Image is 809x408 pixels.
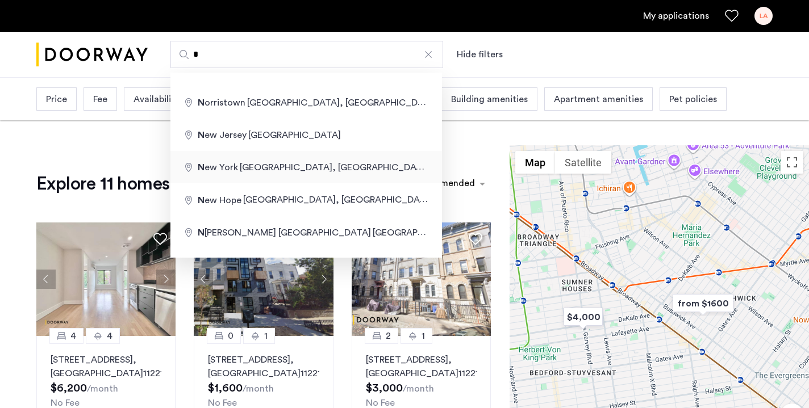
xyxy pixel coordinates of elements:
span: $3,000 [366,382,403,394]
span: Availability [134,92,180,106]
span: Pet policies [669,92,717,106]
span: Building amenities [451,92,528,106]
img: dc6efc1f-24ba-4395-9182-45437e21be9a_638899342154203621.png [352,222,491,336]
button: Previous apartment [36,270,56,289]
img: logo [36,33,148,76]
img: 2016_638484686028897174.jpeg [194,222,333,336]
span: orristown [198,98,247,107]
span: $1,600 [208,382,243,394]
span: 4 [107,329,112,343]
span: No Fee [366,398,395,407]
span: N [198,163,205,172]
input: Apartment Search [170,41,443,68]
p: [STREET_ADDRESS] 11221 [366,353,477,380]
p: [STREET_ADDRESS] 11221 [208,353,319,380]
span: [GEOGRAPHIC_DATA], [GEOGRAPHIC_DATA] [247,98,438,107]
span: N [198,98,205,107]
span: N [198,131,205,140]
div: $4,000 [559,304,607,330]
span: ew Hope [198,196,243,205]
span: N [198,228,205,237]
button: Next apartment [156,270,176,289]
button: Show satellite imagery [555,151,611,174]
span: N [198,196,205,205]
span: [GEOGRAPHIC_DATA], [GEOGRAPHIC_DATA] [373,228,564,237]
span: 0 [228,329,233,343]
button: Next apartment [314,270,333,289]
span: 4 [70,329,76,343]
sub: /month [403,384,434,393]
a: Cazamio logo [36,33,148,76]
span: [PERSON_NAME] [GEOGRAPHIC_DATA] [198,228,373,237]
span: 2 [386,329,391,343]
ng-select: sort-apartment [406,174,491,194]
button: Toggle fullscreen view [781,151,803,174]
button: Show or hide filters [457,48,503,61]
div: Recommended [410,176,475,193]
img: 2012_638486494549611557.jpeg [36,222,176,336]
span: [GEOGRAPHIC_DATA], [GEOGRAPHIC_DATA] [240,162,431,172]
span: Apartment amenities [554,92,643,106]
button: Show street map [515,151,555,174]
span: $6,200 [51,382,87,394]
span: ew Jersey [198,131,248,140]
span: Price [46,92,67,106]
span: [GEOGRAPHIC_DATA], [GEOGRAPHIC_DATA] [243,195,434,204]
span: ew York [198,163,240,172]
div: LA [754,7,773,25]
span: No Fee [51,398,80,407]
span: [GEOGRAPHIC_DATA] [248,131,341,140]
button: Previous apartment [194,270,213,289]
span: Fee [93,92,107,106]
sub: /month [87,384,118,393]
span: 1 [422,329,425,343]
span: 1 [264,329,268,343]
sub: /month [243,384,274,393]
a: My application [643,9,709,23]
a: Favorites [725,9,739,23]
div: from $1600 [668,291,738,316]
p: [STREET_ADDRESS] 11221 [51,353,161,380]
h1: Explore 11 homes and apartments [36,173,299,195]
span: No Fee [208,398,237,407]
